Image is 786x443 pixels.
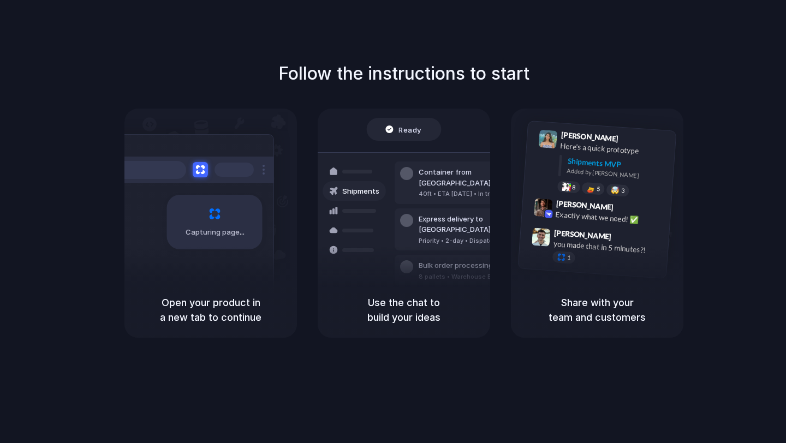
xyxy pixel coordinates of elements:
div: Added by [PERSON_NAME] [567,166,667,182]
span: [PERSON_NAME] [554,227,612,243]
h1: Follow the instructions to start [278,61,529,87]
span: 3 [621,188,625,194]
span: 5 [597,186,600,192]
div: Exactly what we need! ✅ [555,209,664,228]
h5: Open your product in a new tab to continue [138,295,284,325]
span: 8 [572,184,576,190]
span: Ready [399,124,422,135]
div: Here's a quick prototype [560,140,669,159]
div: you made that in 5 minutes?! [553,238,662,257]
span: 9:41 AM [622,134,644,147]
div: 🤯 [611,187,620,195]
span: 9:47 AM [615,232,637,246]
span: Capturing page [186,227,246,238]
div: Container from [GEOGRAPHIC_DATA] [419,167,537,188]
div: 40ft • ETA [DATE] • In transit [419,189,537,199]
div: 8 pallets • Warehouse B • Packed [419,272,520,282]
span: [PERSON_NAME] [561,129,618,145]
div: Shipments MVP [567,155,668,173]
span: 1 [567,255,571,261]
span: Shipments [342,186,379,197]
span: [PERSON_NAME] [556,197,614,213]
div: Express delivery to [GEOGRAPHIC_DATA] [419,214,537,235]
div: Priority • 2-day • Dispatched [419,236,537,246]
h5: Share with your team and customers [524,295,670,325]
span: 9:42 AM [617,203,639,216]
h5: Use the chat to build your ideas [331,295,477,325]
div: Bulk order processing [419,260,520,271]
